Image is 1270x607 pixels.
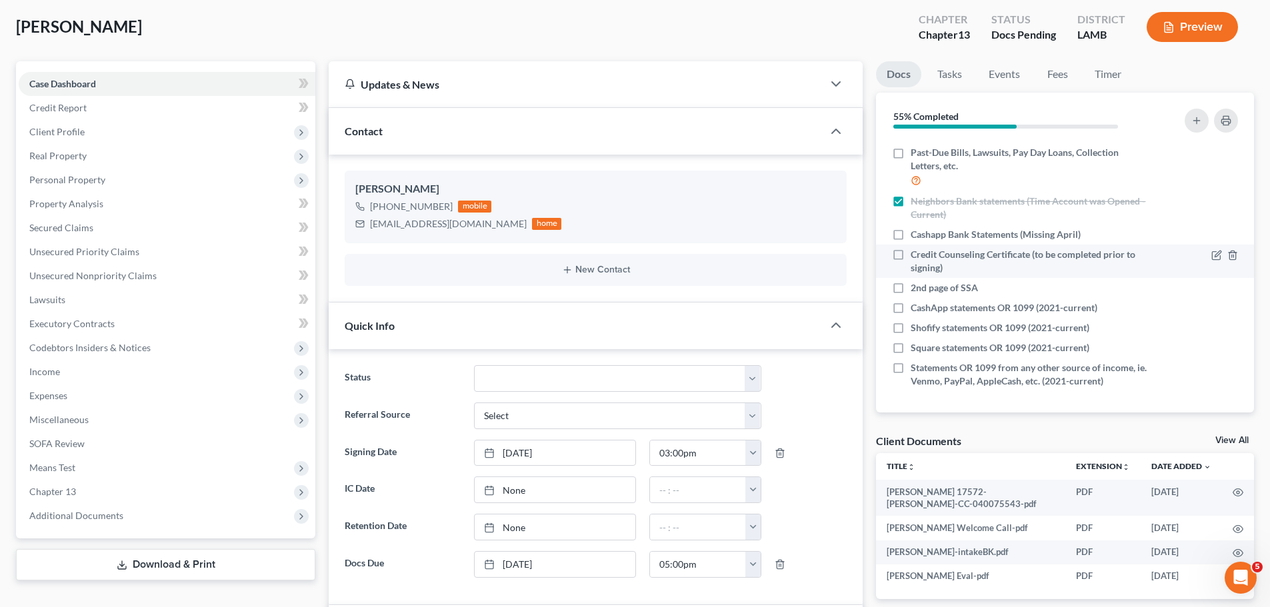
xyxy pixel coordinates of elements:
[19,240,315,264] a: Unsecured Priority Claims
[978,61,1031,87] a: Events
[911,146,1148,173] span: Past-Due Bills, Lawsuits, Pay Day Loans, Collection Letters, etc.
[19,216,315,240] a: Secured Claims
[29,486,76,497] span: Chapter 13
[16,17,142,36] span: [PERSON_NAME]
[29,198,103,209] span: Property Analysis
[1252,562,1263,572] span: 5
[29,414,89,425] span: Miscellaneous
[876,61,921,87] a: Docs
[887,461,915,471] a: Titleunfold_more
[911,361,1148,388] span: Statements OR 1099 from any other source of income, ie. Venmo, PayPal, AppleCash, etc. (2021-curr...
[16,549,315,580] a: Download & Print
[991,12,1056,27] div: Status
[1065,540,1141,564] td: PDF
[1215,436,1249,445] a: View All
[911,341,1089,354] span: Square statements OR 1099 (2021-current)
[876,516,1065,540] td: [PERSON_NAME] Welcome Call-pdf
[1077,12,1125,27] div: District
[338,514,467,540] label: Retention Date
[338,402,467,429] label: Referral Source
[19,72,315,96] a: Case Dashboard
[876,480,1065,516] td: [PERSON_NAME] 17572-[PERSON_NAME]-CC-040075543-pdf
[1122,463,1130,471] i: unfold_more
[29,294,65,305] span: Lawsuits
[650,477,746,502] input: -- : --
[958,28,970,41] span: 13
[1084,61,1132,87] a: Timer
[1141,516,1222,540] td: [DATE]
[532,218,561,230] div: home
[475,440,635,466] a: [DATE]
[876,540,1065,564] td: [PERSON_NAME]-intakeBK.pdf
[29,438,85,449] span: SOFA Review
[29,126,85,137] span: Client Profile
[650,514,746,540] input: -- : --
[919,12,970,27] div: Chapter
[876,434,961,448] div: Client Documents
[911,321,1089,334] span: Shofify statements OR 1099 (2021-current)
[29,462,75,473] span: Means Test
[1077,27,1125,43] div: LAMB
[1141,540,1222,564] td: [DATE]
[19,288,315,312] a: Lawsuits
[1141,480,1222,516] td: [DATE]
[1147,12,1238,42] button: Preview
[911,195,1148,221] span: Neighbors Bank statements (Time Account was Opened - Current)
[911,301,1097,314] span: CashApp statements OR 1099 (2021-current)
[911,281,978,295] span: 2nd page of SSA
[29,102,87,113] span: Credit Report
[1203,463,1211,471] i: expand_more
[29,270,157,281] span: Unsecured Nonpriority Claims
[893,111,959,122] strong: 55% Completed
[991,27,1056,43] div: Docs Pending
[338,551,467,578] label: Docs Due
[475,552,635,577] a: [DATE]
[29,78,96,89] span: Case Dashboard
[370,217,527,231] div: [EMAIL_ADDRESS][DOMAIN_NAME]
[338,365,467,392] label: Status
[911,248,1148,275] span: Credit Counseling Certificate (to be completed prior to signing)
[19,312,315,336] a: Executory Contracts
[29,222,93,233] span: Secured Claims
[1065,564,1141,588] td: PDF
[370,200,453,213] div: [PHONE_NUMBER]
[650,440,746,466] input: -- : --
[29,342,151,353] span: Codebtors Insiders & Notices
[19,264,315,288] a: Unsecured Nonpriority Claims
[1065,480,1141,516] td: PDF
[1065,516,1141,540] td: PDF
[1036,61,1079,87] a: Fees
[1151,461,1211,471] a: Date Added expand_more
[29,510,123,521] span: Additional Documents
[1141,564,1222,588] td: [DATE]
[911,228,1081,241] span: Cashapp Bank Statements (Missing April)
[29,390,67,401] span: Expenses
[907,463,915,471] i: unfold_more
[927,61,973,87] a: Tasks
[876,564,1065,588] td: [PERSON_NAME] Eval-pdf
[29,366,60,377] span: Income
[650,552,746,577] input: -- : --
[19,96,315,120] a: Credit Report
[19,432,315,456] a: SOFA Review
[338,440,467,466] label: Signing Date
[1225,562,1257,594] iframe: Intercom live chat
[475,477,635,502] a: None
[919,27,970,43] div: Chapter
[29,318,115,329] span: Executory Contracts
[345,125,383,137] span: Contact
[345,319,395,332] span: Quick Info
[475,514,635,540] a: None
[338,476,467,503] label: IC Date
[29,150,87,161] span: Real Property
[355,265,836,275] button: New Contact
[355,181,836,197] div: [PERSON_NAME]
[1076,461,1130,471] a: Extensionunfold_more
[29,174,105,185] span: Personal Property
[458,201,491,213] div: mobile
[29,246,139,257] span: Unsecured Priority Claims
[345,77,807,91] div: Updates & News
[19,192,315,216] a: Property Analysis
